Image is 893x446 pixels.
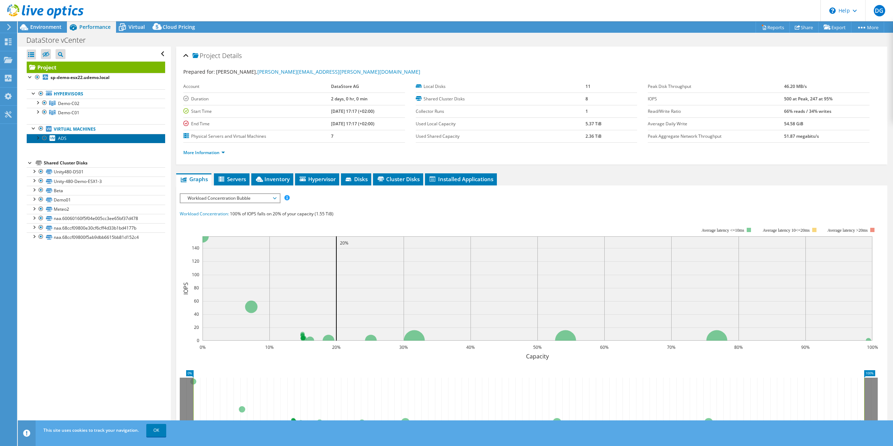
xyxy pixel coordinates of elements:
svg: \n [829,7,836,14]
span: 100% of IOPS falls on 20% of your capacity (1.55 TiB) [230,211,333,217]
b: 7 [331,133,333,139]
text: Capacity [526,352,549,360]
a: Demo-C02 [27,99,165,108]
text: IOPS [182,282,190,295]
label: Start Time [183,108,331,115]
span: Cloud Pricing [163,23,195,30]
text: 120 [192,258,199,264]
text: 40 [194,311,199,317]
span: Cluster Disks [377,175,420,183]
label: Peak Aggregate Network Throughput [648,133,784,140]
b: 11 [585,83,590,89]
a: More Information [183,149,225,156]
span: Details [222,51,242,60]
tspan: Average latency 10<=20ms [763,228,810,233]
label: IOPS [648,95,784,103]
text: Average latency >20ms [828,228,868,233]
text: 0% [200,344,206,350]
label: Used Shared Capacity [416,133,585,140]
b: 2.36 TiB [585,133,602,139]
span: Servers [217,175,246,183]
a: Beta [27,186,165,195]
tspan: Average latency <=10ms [702,228,744,233]
label: Average Daily Write [648,120,784,127]
text: 90% [801,344,810,350]
a: [PERSON_NAME][EMAIL_ADDRESS][PERSON_NAME][DOMAIN_NAME] [257,68,420,75]
span: DG [874,5,885,16]
span: This site uses cookies to track your navigation. [43,427,139,433]
text: 140 [192,245,199,251]
h1: DataStore vCenter [23,36,97,44]
b: [DATE] 17:17 (+02:00) [331,121,374,127]
span: Performance [79,23,111,30]
a: Virtual Machines [27,124,165,133]
b: 54.58 GiB [784,121,803,127]
a: Demo01 [27,195,165,204]
a: Project [27,62,165,73]
a: sp-demo-esx22.udemo.local [27,73,165,82]
text: 60 [194,298,199,304]
span: Project [193,52,220,59]
span: Demo-C01 [58,110,79,116]
span: Inventory [255,175,290,183]
a: Unity-480-Demo-ESX1-3 [27,177,165,186]
text: 20% [340,240,348,246]
text: 40% [466,344,475,350]
text: 10% [265,344,274,350]
b: 46.20 MB/s [784,83,807,89]
label: Prepared for: [183,68,215,75]
a: More [851,22,884,33]
text: 80% [734,344,743,350]
text: 100 [192,272,199,278]
a: ADS [27,134,165,143]
text: 20% [332,344,341,350]
span: Demo-C02 [58,100,79,106]
a: naa.68ccf09800e30cf6cff4d33b1bd4177b [27,223,165,232]
span: Disks [345,175,368,183]
text: 80 [194,285,199,291]
div: Shared Cluster Disks [44,159,165,167]
label: Read/Write Ratio [648,108,784,115]
a: Meteo2 [27,205,165,214]
a: Export [818,22,851,33]
label: Local Disks [416,83,585,90]
text: 70% [667,344,676,350]
span: Workload Concentration: [180,211,229,217]
text: 100% [867,344,878,350]
label: Duration [183,95,331,103]
b: 2 days, 0 hr, 0 min [331,96,368,102]
label: Physical Servers and Virtual Machines [183,133,331,140]
a: naa.68ccf09800f5ab9dbb6615bb81d152c4 [27,232,165,242]
label: Shared Cluster Disks [416,95,585,103]
span: Workload Concentration Bubble [184,194,275,203]
span: Environment [30,23,62,30]
b: 8 [585,96,588,102]
span: Installed Applications [429,175,493,183]
b: 500 at Peak, 247 at 95% [784,96,832,102]
label: Collector Runs [416,108,585,115]
label: End Time [183,120,331,127]
b: 1 [585,108,588,114]
b: sp-demo-esx22.udemo.local [51,74,110,80]
text: 60% [600,344,609,350]
b: [DATE] 17:17 (+02:00) [331,108,374,114]
text: 50% [533,344,542,350]
b: 5.37 TiB [585,121,602,127]
label: Account [183,83,331,90]
b: 51.87 megabits/s [784,133,819,139]
span: ADS [58,135,67,141]
span: [PERSON_NAME], [216,68,420,75]
label: Peak Disk Throughput [648,83,784,90]
b: 66% reads / 34% writes [784,108,831,114]
text: 0 [197,337,199,343]
a: Reports [756,22,790,33]
span: Graphs [180,175,208,183]
b: DataStore AG [331,83,359,89]
a: OK [146,424,166,437]
span: Virtual [128,23,145,30]
a: Demo-C01 [27,108,165,117]
span: Hypervisor [299,175,336,183]
a: Unity480-DS01 [27,167,165,177]
a: naa.60060160f5f04e005cc3ee65bf37d478 [27,214,165,223]
a: Hypervisors [27,89,165,99]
